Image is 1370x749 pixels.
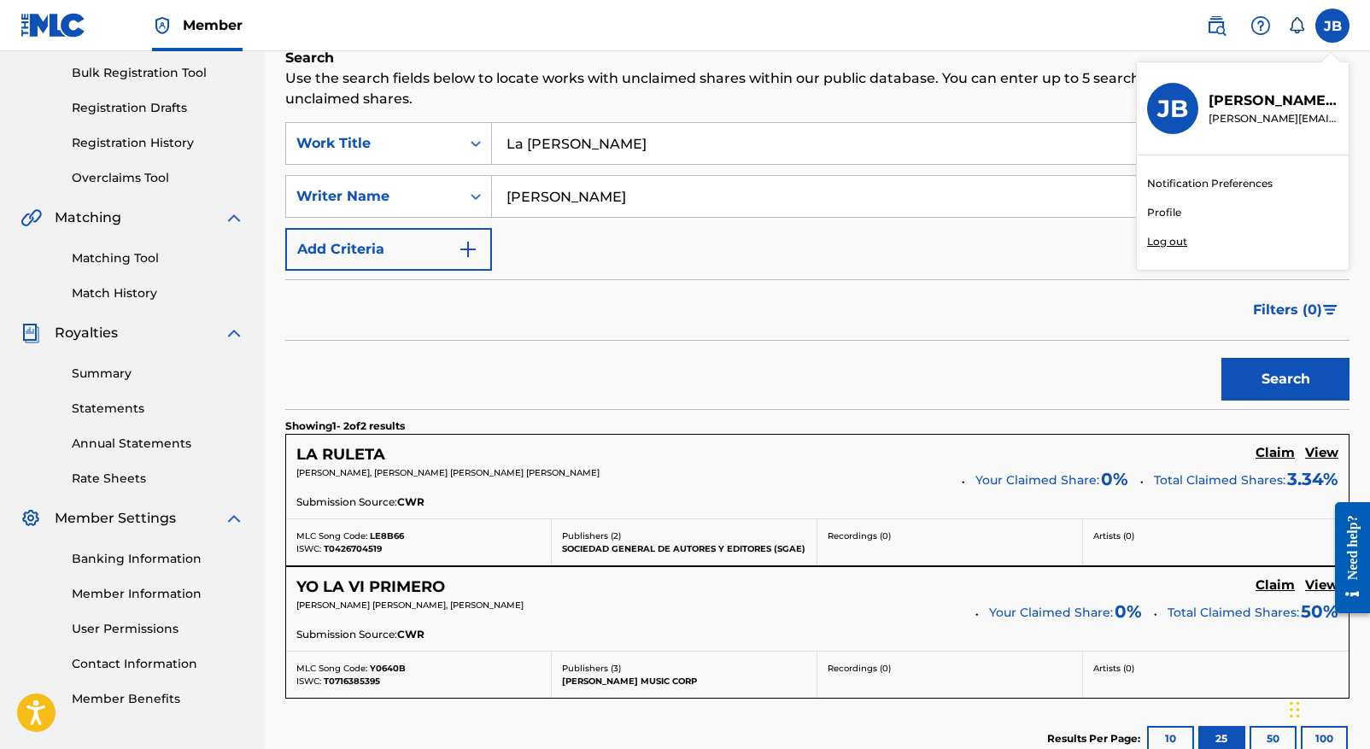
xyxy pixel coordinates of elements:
[1206,15,1227,36] img: search
[20,323,41,343] img: Royalties
[1147,234,1187,249] p: Log out
[1093,530,1338,542] p: Artists ( 0 )
[20,508,41,529] img: Member Settings
[1168,605,1299,620] span: Total Claimed Shares:
[989,604,1113,622] span: Your Claimed Share:
[72,655,244,673] a: Contact Information
[458,239,478,260] img: 9d2ae6d4665cec9f34b9.svg
[1253,300,1322,320] span: Filters ( 0 )
[285,418,405,434] p: Showing 1 - 2 of 2 results
[1244,9,1278,43] div: Help
[562,530,806,542] p: Publishers ( 2 )
[562,675,806,688] p: [PERSON_NAME] MUSIC CORP
[296,467,600,478] span: [PERSON_NAME], [PERSON_NAME] [PERSON_NAME] [PERSON_NAME]
[296,577,445,597] h5: YO LA VI PRIMERO
[1305,445,1338,464] a: View
[370,530,404,541] span: LE8B66
[1322,489,1370,626] iframe: Resource Center
[72,400,244,418] a: Statements
[72,99,244,117] a: Registration Drafts
[296,600,524,611] span: [PERSON_NAME] [PERSON_NAME], [PERSON_NAME]
[1285,667,1370,749] iframe: Chat Widget
[72,690,244,708] a: Member Benefits
[296,445,385,465] h5: LA RULETA
[1154,472,1285,488] span: Total Claimed Shares:
[183,15,243,35] span: Member
[72,620,244,638] a: User Permissions
[285,122,1350,409] form: Search Form
[1256,577,1295,594] h5: Claim
[1323,305,1338,315] img: filter
[1305,445,1338,461] h5: View
[296,133,450,154] div: Work Title
[285,48,1350,68] h6: Search
[296,676,321,687] span: ISWC:
[1305,577,1338,594] h5: View
[72,365,244,383] a: Summary
[1243,289,1350,331] button: Filters (0)
[1209,111,1338,126] p: juliana.barrios@icloud.com
[1287,466,1338,492] span: 3.34 %
[1093,662,1338,675] p: Artists ( 0 )
[72,470,244,488] a: Rate Sheets
[72,284,244,302] a: Match History
[828,662,1072,675] p: Recordings ( 0 )
[397,494,424,510] span: CWR
[72,169,244,187] a: Overclaims Tool
[1199,9,1233,43] a: Public Search
[224,508,244,529] img: expand
[1288,17,1305,34] div: Notifications
[296,543,321,554] span: ISWC:
[224,323,244,343] img: expand
[296,627,397,642] span: Submission Source:
[1305,577,1338,596] a: View
[370,663,406,674] span: Y0640B
[20,13,86,38] img: MLC Logo
[224,208,244,228] img: expand
[1047,731,1145,746] p: Results Per Page:
[1101,466,1128,492] span: 0 %
[975,471,1099,489] span: Your Claimed Share:
[1157,94,1188,124] h3: JB
[72,585,244,603] a: Member Information
[296,494,397,510] span: Submission Source:
[72,249,244,267] a: Matching Tool
[562,542,806,555] p: SOCIEDAD GENERAL DE AUTORES Y EDITORES (SGAE)
[55,508,176,529] span: Member Settings
[1315,9,1350,43] div: User Menu
[1250,15,1271,36] img: help
[152,15,173,36] img: Top Rightsholder
[324,543,382,554] span: T0426704519
[1221,358,1350,401] button: Search
[562,662,806,675] p: Publishers ( 3 )
[828,530,1072,542] p: Recordings ( 0 )
[296,186,450,207] div: Writer Name
[1209,91,1338,111] p: Juliana Barrios
[1115,599,1142,624] span: 0 %
[285,68,1350,109] p: Use the search fields below to locate works with unclaimed shares within our public database. You...
[1147,205,1181,220] a: Profile
[397,627,424,642] span: CWR
[1147,176,1273,191] a: Notification Preferences
[20,208,42,228] img: Matching
[72,134,244,152] a: Registration History
[1290,684,1300,735] div: Drag
[296,663,367,674] span: MLC Song Code:
[1301,599,1338,624] span: 50 %
[72,550,244,568] a: Banking Information
[55,208,121,228] span: Matching
[72,435,244,453] a: Annual Statements
[55,323,118,343] span: Royalties
[285,228,492,271] button: Add Criteria
[72,64,244,82] a: Bulk Registration Tool
[324,676,380,687] span: T0716385395
[1256,445,1295,461] h5: Claim
[296,530,367,541] span: MLC Song Code:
